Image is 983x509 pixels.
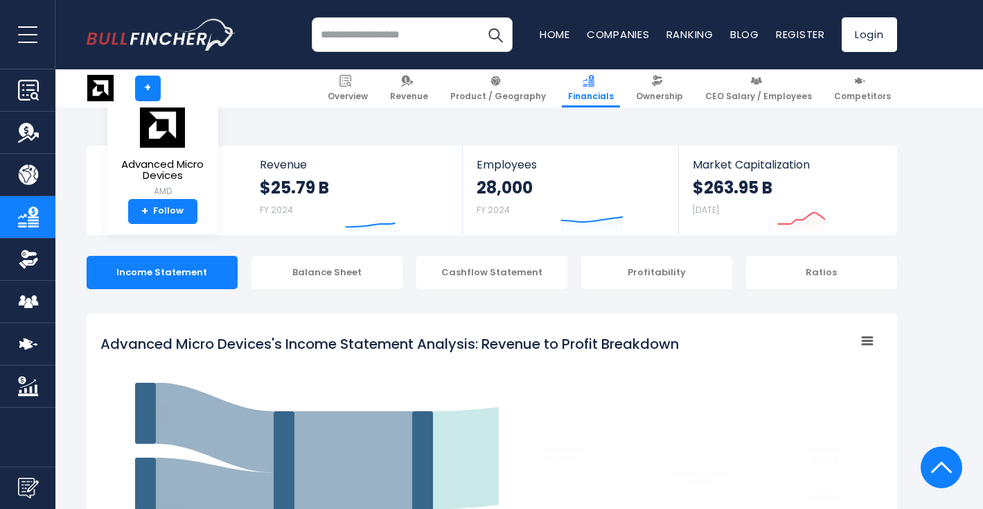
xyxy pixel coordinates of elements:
[384,69,434,107] a: Revenue
[260,158,449,171] span: Revenue
[251,256,402,289] div: Balance Sheet
[636,91,683,102] span: Ownership
[670,468,729,486] text: Operating profit $2.22 B
[118,185,207,198] small: AMD
[477,204,510,216] small: FY 2024
[776,27,825,42] a: Register
[444,69,552,107] a: Product / Geography
[587,27,650,42] a: Companies
[538,445,583,463] text: Gross profit $11.28 B
[693,177,772,198] strong: $263.95 B
[834,91,891,102] span: Competitors
[478,17,513,52] button: Search
[140,404,167,422] text: Client $7.05 B
[135,76,161,101] a: +
[118,101,208,199] a: Advanced Micro Devices AMD
[321,69,374,107] a: Overview
[118,159,207,182] span: Advanced Micro Devices
[463,146,678,235] a: Employees 28,000 FY 2024
[630,69,689,107] a: Ownership
[128,199,197,224] a: +Follow
[705,91,812,102] span: CEO Salary / Employees
[581,256,732,289] div: Profitability
[416,256,567,289] div: Cashflow Statement
[100,334,679,354] tspan: Advanced Micro Devices's Income Statement Analysis: Revenue to Profit Breakdown
[808,445,843,463] text: Net profit $1.64 B
[540,27,570,42] a: Home
[693,158,881,171] span: Market Capitalization
[87,256,238,289] div: Income Statement
[828,69,897,107] a: Competitors
[562,69,620,107] a: Financials
[730,27,759,42] a: Blog
[568,91,614,102] span: Financials
[18,249,39,270] img: Ownership
[805,484,842,502] text: Other $202.00 M
[450,91,546,102] span: Product / Geography
[328,91,368,102] span: Overview
[246,146,463,235] a: Revenue $25.79 B FY 2024
[693,204,719,216] small: [DATE]
[87,19,236,51] img: bullfincher logo
[87,75,114,101] img: AMD logo
[477,177,533,198] strong: 28,000
[842,17,897,52] a: Login
[679,146,895,235] a: Market Capitalization $263.95 B [DATE]
[699,69,818,107] a: CEO Salary / Employees
[141,205,148,218] strong: +
[746,256,897,289] div: Ratios
[260,204,293,216] small: FY 2024
[477,158,664,171] span: Employees
[260,177,329,198] strong: $25.79 B
[139,102,187,148] img: AMD logo
[666,27,714,42] a: Ranking
[390,91,428,102] span: Revenue
[87,19,236,51] a: Go to homepage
